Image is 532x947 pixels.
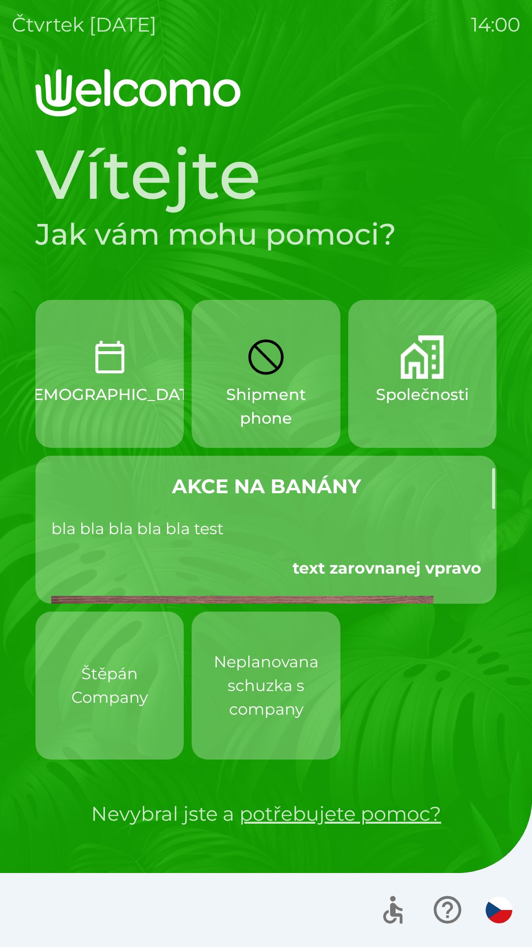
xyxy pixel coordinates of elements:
a: potřebujete pomoc? [239,801,441,826]
button: [DEMOGRAPHIC_DATA] [35,300,184,448]
p: [DEMOGRAPHIC_DATA] [15,383,205,406]
p: 14:00 [471,10,520,39]
p: Štěpán Company [59,662,160,709]
img: cs flag [486,897,512,923]
strong: text zarovnanej vpravo [293,558,481,578]
img: companies.png [400,335,444,379]
h2: Jak vám mohu pomoci? [35,216,497,253]
p: Nevybral jste a [35,799,497,829]
p: bla bla bla bla bla test [51,517,481,541]
p: Shipment phone [215,383,316,430]
img: 8855f547-274d-45fa-b366-99447773212d.svg [244,335,288,379]
img: Logo [35,69,497,116]
p: Neplanovana schuzka s company [214,650,319,721]
img: 2Q== [51,596,433,878]
img: CalendarTodayOutlined.png [88,335,132,379]
p: čtvrtek [DATE] [12,10,157,39]
button: Neplanovana schuzka s company [192,612,340,760]
h1: Vítejte [35,132,497,216]
p: Společnosti [376,383,469,406]
button: Shipment phone [192,300,340,448]
button: Štěpán Company [35,612,184,760]
strong: AKCE NA BANÁNY [172,474,361,498]
button: Společnosti [348,300,497,448]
